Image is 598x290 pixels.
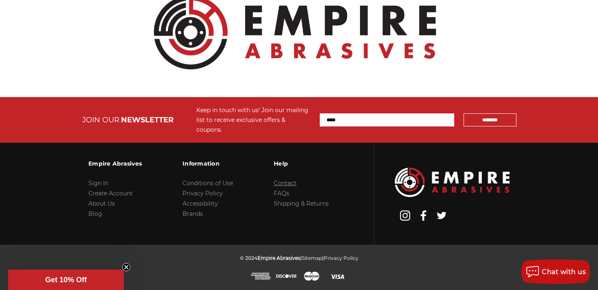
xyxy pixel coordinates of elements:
p: © 2024 | | [240,253,358,263]
a: Shipping & Returns [274,200,329,207]
a: FAQs [274,190,289,197]
div: Get 10% OffClose teaser [8,270,124,290]
a: Conditions of Use [182,179,233,187]
span: Chat with us [542,268,586,276]
button: Chat with us [521,259,590,284]
h3: Help [274,155,329,172]
img: Empire Abrasives Logo Image [395,168,510,197]
h3: Information [182,155,233,172]
span: JOIN OUR [82,115,119,124]
a: Accessibility [182,200,218,207]
span: Empire Abrasives [257,255,300,261]
a: Brands [182,210,203,217]
a: About Us [88,200,115,207]
button: Close teaser [122,263,130,271]
h3: Empire Abrasives [88,155,142,172]
span: Get 10% Off [45,276,87,284]
a: Sitemap [302,255,322,261]
div: Keep in touch with us! Join our mailing list to receive exclusive offers & coupons. [196,105,312,135]
a: Blog [88,210,102,217]
a: Privacy Policy [182,190,223,197]
a: Privacy Policy [324,255,358,261]
a: Contact [274,179,297,187]
a: Create Account [88,190,133,197]
span: NEWSLETTER [121,115,174,124]
a: Sign In [88,179,108,187]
